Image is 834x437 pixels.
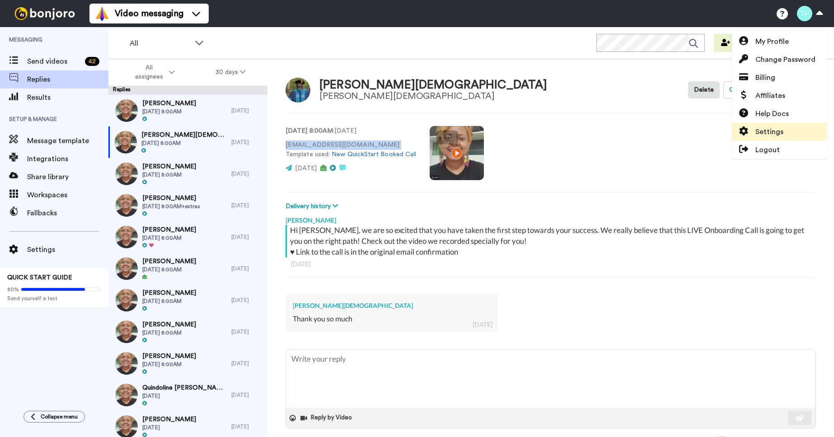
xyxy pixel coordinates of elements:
a: [PERSON_NAME][DATE] 8:00AM[DATE] [108,158,267,190]
div: Replies [108,86,267,95]
img: c2176492-b87f-40e3-8049-5156a5539fac-thumb.jpg [115,352,138,375]
div: [PERSON_NAME][DEMOGRAPHIC_DATA] [319,79,547,92]
span: [DATE] 8:00AM [142,234,196,242]
span: [PERSON_NAME] [142,415,196,424]
span: QUICK START GUIDE [7,274,72,281]
img: 0aace5f9-28c2-44a1-885c-ee704e9629b6-thumb.jpg [115,289,138,311]
span: Replies [27,74,108,85]
span: [DATE] [142,392,227,400]
img: 84f75f2f-ea57-4964-b256-e7532b881315-thumb.jpg [115,257,138,280]
a: [PERSON_NAME][DATE] 8:00AM[DATE] [108,221,267,253]
div: [DATE] [231,202,263,209]
a: [PERSON_NAME][DEMOGRAPHIC_DATA][DATE] 8:00AM[DATE] [108,126,267,158]
span: [DATE] 8:00AM [142,298,196,305]
img: 84e8eb53-c5a3-43e7-8b0b-0181def41d86-thumb.jpg [114,131,137,153]
div: [DATE] [473,320,492,329]
a: Help Docs [732,105,827,123]
div: [DATE] [231,265,263,272]
span: Message template [27,135,108,146]
span: [DATE] 8:00AM+extras [142,203,200,210]
span: Settings [27,244,108,255]
span: All assignees [131,63,167,81]
div: [PERSON_NAME][DEMOGRAPHIC_DATA] [319,91,547,101]
span: All [130,38,190,49]
span: 80% [7,286,19,293]
img: send-white.svg [795,414,805,422]
a: Quindoline [PERSON_NAME][DATE][DATE] [108,379,267,411]
a: New QuickStart Booked Call [332,151,416,158]
div: Hi [PERSON_NAME], we are so excited that you have taken the first step towards your success. We r... [290,225,814,257]
span: Video messaging [115,7,183,20]
img: eb25156e-8a16-4be7-a0fa-9f9be405d021-thumb.jpg [115,99,138,122]
div: [PERSON_NAME][DEMOGRAPHIC_DATA] [293,301,491,310]
div: [DATE] [231,391,263,399]
span: Results [27,92,108,103]
span: [PERSON_NAME] [142,320,196,329]
div: [PERSON_NAME] [286,211,816,225]
a: My Profile [732,33,827,51]
a: Settings [732,123,827,141]
div: Thank you so much [293,314,491,324]
img: 40bc4636-fd4a-444b-8747-1deb21a68e81-thumb.jpg [115,163,138,185]
span: My Profile [755,36,789,47]
span: Integrations [27,153,108,164]
span: [DATE] 8:00AM [142,266,196,273]
span: [PERSON_NAME] [142,162,196,171]
img: dea53bfd-925c-46a4-aa3b-ce620beb719b-thumb.jpg [115,384,138,406]
div: [DATE] [231,423,263,430]
div: [DATE] [231,233,263,241]
button: All assignees [110,60,195,85]
span: [PERSON_NAME] [142,194,200,203]
span: Share library [27,172,108,182]
button: Open original [723,81,773,98]
div: 42 [85,57,99,66]
img: bj-logo-header-white.svg [11,7,79,20]
span: [PERSON_NAME][DEMOGRAPHIC_DATA] [141,130,227,139]
div: [DATE] [231,360,263,367]
a: Change Password [732,51,827,69]
img: ad1340cf-a660-455f-b3c1-ef00049306f6-thumb.jpg [115,226,138,248]
img: vm-color.svg [95,6,109,21]
div: [DATE] [291,260,811,269]
span: Billing [755,72,775,83]
button: Reply by Video [300,411,355,425]
span: [PERSON_NAME] [142,225,196,234]
p: [EMAIL_ADDRESS][DOMAIN_NAME] Template used: [286,140,416,159]
span: Settings [755,126,783,137]
span: Quindoline [PERSON_NAME] [142,383,227,392]
span: Fallbacks [27,208,108,218]
p: : [DATE] [286,126,416,136]
button: Invite [714,34,758,52]
span: [PERSON_NAME] [142,99,196,108]
span: Workspaces [27,190,108,200]
a: [PERSON_NAME][DATE] 8:00AM+extras[DATE] [108,190,267,221]
span: [PERSON_NAME] [142,352,196,361]
div: [DATE] [231,107,263,114]
div: [DATE] [231,139,263,146]
span: Logout [755,144,780,155]
div: [DATE] [231,297,263,304]
span: Send videos [27,56,81,67]
button: 30 days [195,64,266,80]
span: [PERSON_NAME] [142,288,196,298]
a: [PERSON_NAME][DATE] 8:00AM[DATE] [108,316,267,348]
span: [DATE] 8:00AM [142,329,196,336]
div: [DATE] [231,328,263,335]
a: Logout [732,141,827,159]
span: [DATE] 8:00AM [142,108,196,115]
span: [DATE] [295,165,317,172]
button: Delete [688,81,720,98]
a: Affiliates [732,87,827,105]
a: [PERSON_NAME][DATE] 8:00AM[DATE] [108,348,267,379]
span: [DATE] 8:00AM [142,171,196,178]
a: [PERSON_NAME][DATE] 8:00AM[DATE] [108,253,267,284]
span: Affiliates [755,90,785,101]
span: [PERSON_NAME] [142,257,196,266]
img: 0aace5f9-28c2-44a1-885c-ee704e9629b6-thumb.jpg [115,321,138,343]
span: Help Docs [755,108,789,119]
button: Collapse menu [23,411,85,423]
a: Billing [732,69,827,87]
span: Collapse menu [41,413,78,420]
a: [PERSON_NAME][DATE] 8:00AM[DATE] [108,95,267,126]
